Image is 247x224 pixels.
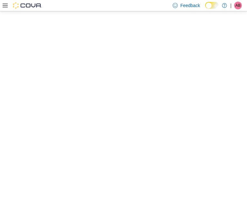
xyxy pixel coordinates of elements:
[230,2,232,9] p: |
[234,2,242,9] div: Angela Brown
[205,2,219,9] input: Dark Mode
[180,2,200,9] span: Feedback
[235,2,241,9] span: AB
[13,2,42,9] img: Cova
